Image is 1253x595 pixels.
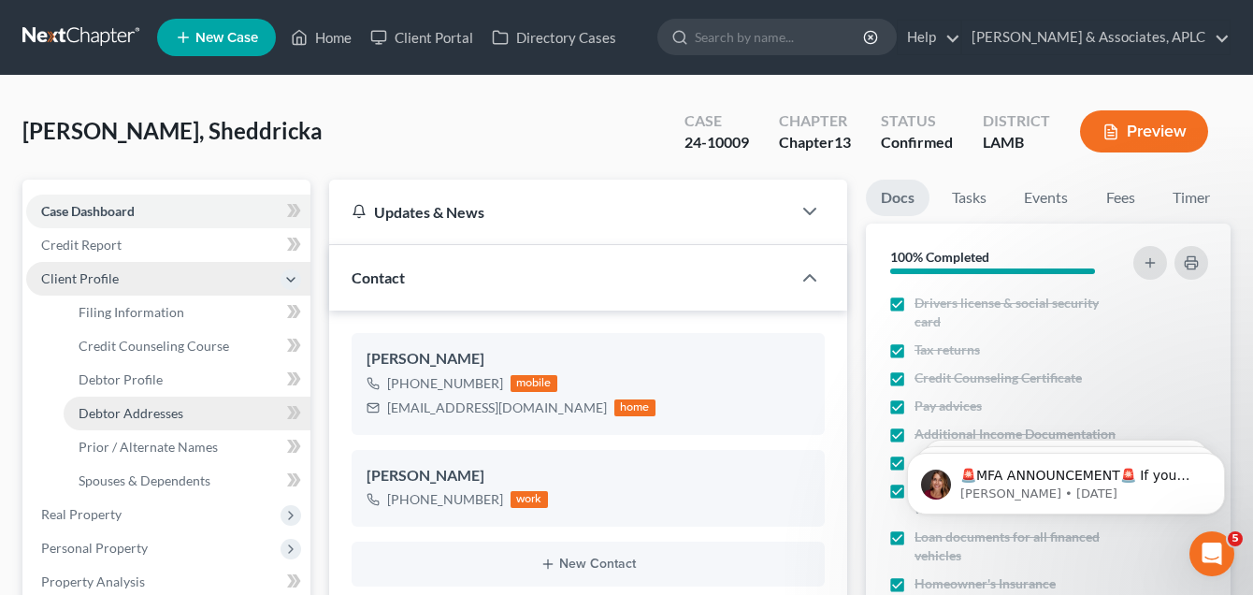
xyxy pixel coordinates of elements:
a: Credit Counseling Course [64,329,310,363]
iframe: Intercom notifications message [879,414,1253,544]
a: Fees [1090,180,1150,216]
a: Case Dashboard [26,195,310,228]
span: Case Dashboard [41,203,135,219]
span: New Case [195,31,258,45]
span: Personal Property [41,540,148,556]
div: [PHONE_NUMBER] [387,374,503,393]
span: Loan documents for all financed vehicles [915,528,1124,565]
div: Status [881,110,953,132]
a: Debtor Profile [64,363,310,397]
span: Drivers license & social security card [915,294,1124,331]
a: Help [898,21,960,54]
div: Case [684,110,749,132]
a: Docs [866,180,929,216]
div: [EMAIL_ADDRESS][DOMAIN_NAME] [387,399,607,417]
span: Real Property [41,506,122,522]
a: Directory Cases [482,21,626,54]
a: Prior / Alternate Names [64,430,310,464]
span: Pay advices [915,397,982,415]
a: Spouses & Dependents [64,464,310,498]
span: Tax returns [915,341,980,359]
div: [PHONE_NUMBER] [387,490,503,509]
div: mobile [511,375,557,392]
div: [PERSON_NAME] [367,465,810,487]
span: Credit Counseling Certificate [915,369,1082,387]
div: Updates & News [352,202,769,222]
span: Debtor Addresses [79,405,183,421]
div: LAMB [983,132,1050,153]
a: Events [1009,180,1083,216]
span: Debtor Profile [79,371,163,387]
span: Credit Report [41,237,122,253]
span: Client Profile [41,270,119,286]
strong: 100% Completed [890,249,989,265]
span: [PERSON_NAME], Sheddricka [22,117,323,144]
a: Home [281,21,361,54]
iframe: Intercom live chat [1189,531,1234,576]
button: New Contact [367,557,810,572]
div: Chapter [779,110,851,132]
div: District [983,110,1050,132]
a: Tasks [937,180,1001,216]
a: Timer [1158,180,1225,216]
span: 5 [1228,531,1243,546]
div: [PERSON_NAME] [367,348,810,370]
span: Filing Information [79,304,184,320]
div: home [614,399,655,416]
a: Client Portal [361,21,482,54]
button: Preview [1080,110,1208,152]
a: [PERSON_NAME] & Associates, APLC [962,21,1230,54]
input: Search by name... [695,20,866,54]
div: Confirmed [881,132,953,153]
span: 13 [834,133,851,151]
div: work [511,491,548,508]
span: Spouses & Dependents [79,472,210,488]
div: Chapter [779,132,851,153]
div: 24-10009 [684,132,749,153]
span: Prior / Alternate Names [79,439,218,455]
span: Property Analysis [41,573,145,589]
a: Debtor Addresses [64,397,310,430]
span: Contact [352,268,405,286]
a: Filing Information [64,296,310,329]
span: Credit Counseling Course [79,338,229,354]
a: Credit Report [26,228,310,262]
